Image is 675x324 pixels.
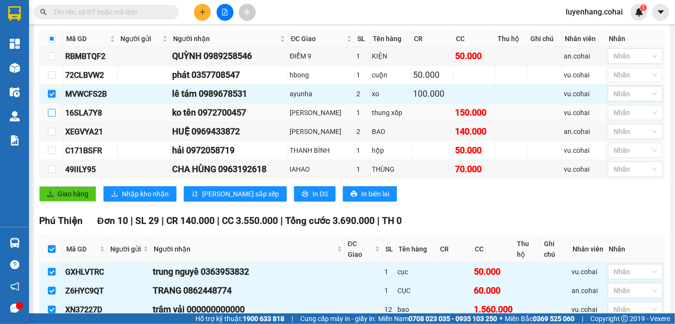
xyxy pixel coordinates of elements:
[397,285,436,296] div: CỤC
[351,191,357,198] span: printer
[356,107,369,118] div: 1
[378,313,497,324] span: Miền Nam
[372,70,410,80] div: cuộn
[371,31,411,47] th: Tên hàng
[572,266,604,277] div: vu.cohai
[564,107,604,118] div: vu.cohai
[172,106,287,119] div: ko tên 0972700457
[356,145,369,156] div: 1
[474,303,513,316] div: 1.560.000
[528,31,562,47] th: Ghi chú
[39,215,83,226] span: Phú Thiện
[199,9,206,15] span: plus
[564,51,604,61] div: an.cohai
[8,6,21,21] img: logo-vxr
[222,215,278,226] span: CC 3.550.000
[290,51,353,61] div: ĐIỂM 9
[65,50,116,62] div: RBMBTQF2
[343,186,397,202] button: printerIn biên lai
[65,163,116,176] div: 49IILY95
[455,125,494,138] div: 140.000
[455,162,494,176] div: 70.000
[10,39,20,49] img: dashboard-icon
[65,69,116,81] div: 72CLBVW2
[533,315,574,323] strong: 0369 525 060
[65,285,106,297] div: Z6HYC9QT
[290,126,353,137] div: [PERSON_NAME]
[64,85,118,103] td: MVWCFS2B
[572,285,604,296] div: an.cohai
[356,164,369,175] div: 1
[438,236,472,263] th: CR
[356,88,369,99] div: 2
[39,186,96,202] button: uploadGiao hàng
[172,87,287,101] div: lê tám 0989678531
[290,107,353,118] div: [PERSON_NAME]
[135,215,159,226] span: SL 29
[217,215,220,226] span: |
[312,189,328,199] span: In DS
[290,70,353,80] div: hbong
[396,236,438,263] th: Tên hàng
[356,70,369,80] div: 1
[514,236,542,263] th: Thu hộ
[474,284,513,297] div: 60.000
[10,135,20,146] img: solution-icon
[564,126,604,137] div: an.cohai
[285,215,375,226] span: Tổng cước 3.690.000
[131,215,133,226] span: |
[372,164,410,175] div: THÙNG
[455,106,494,119] div: 150.000
[154,244,335,254] span: Người nhận
[582,313,583,324] span: |
[562,31,606,47] th: Nhân viên
[47,191,54,198] span: upload
[384,304,394,315] div: 12
[411,31,454,47] th: CR
[166,215,215,226] span: CR 140.000
[455,144,494,157] div: 50.000
[348,238,373,260] span: ĐC Giao
[191,191,198,198] span: sort-ascending
[239,4,256,21] button: aim
[609,244,662,254] div: Nhãn
[642,4,645,11] span: 1
[122,189,169,199] span: Nhập kho nhận
[635,8,644,16] img: icon-new-feature
[652,4,669,21] button: caret-down
[384,266,394,277] div: 1
[356,126,369,137] div: 2
[194,4,211,21] button: plus
[397,266,436,277] div: cục
[243,315,284,323] strong: 1900 633 818
[217,4,234,21] button: file-add
[10,260,19,269] span: question-circle
[505,313,574,324] span: Miền Bắc
[372,88,410,99] div: xo
[413,87,452,101] div: 100.000
[361,189,389,199] span: In biên lai
[384,285,394,296] div: 1
[120,33,161,44] span: Người gửi
[609,33,662,44] div: Nhãn
[66,33,108,44] span: Mã GD
[472,236,514,263] th: CC
[173,33,279,44] span: Người nhận
[65,304,106,316] div: XN37227D
[64,263,108,281] td: GXHLVTRC
[564,70,604,80] div: vu.cohai
[290,88,353,99] div: ayunha
[290,164,353,175] div: IAHAO
[570,236,606,263] th: Nhân viên
[377,215,380,226] span: |
[413,68,452,82] div: 50.000
[372,126,410,137] div: BAO
[372,51,410,61] div: KIỆN
[455,49,494,63] div: 50.000
[10,238,20,248] img: warehouse-icon
[474,265,513,279] div: 50.000
[10,304,19,313] span: message
[64,66,118,85] td: 72CLBVW2
[172,49,287,63] div: QUỲNH 0989258546
[383,236,396,263] th: SL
